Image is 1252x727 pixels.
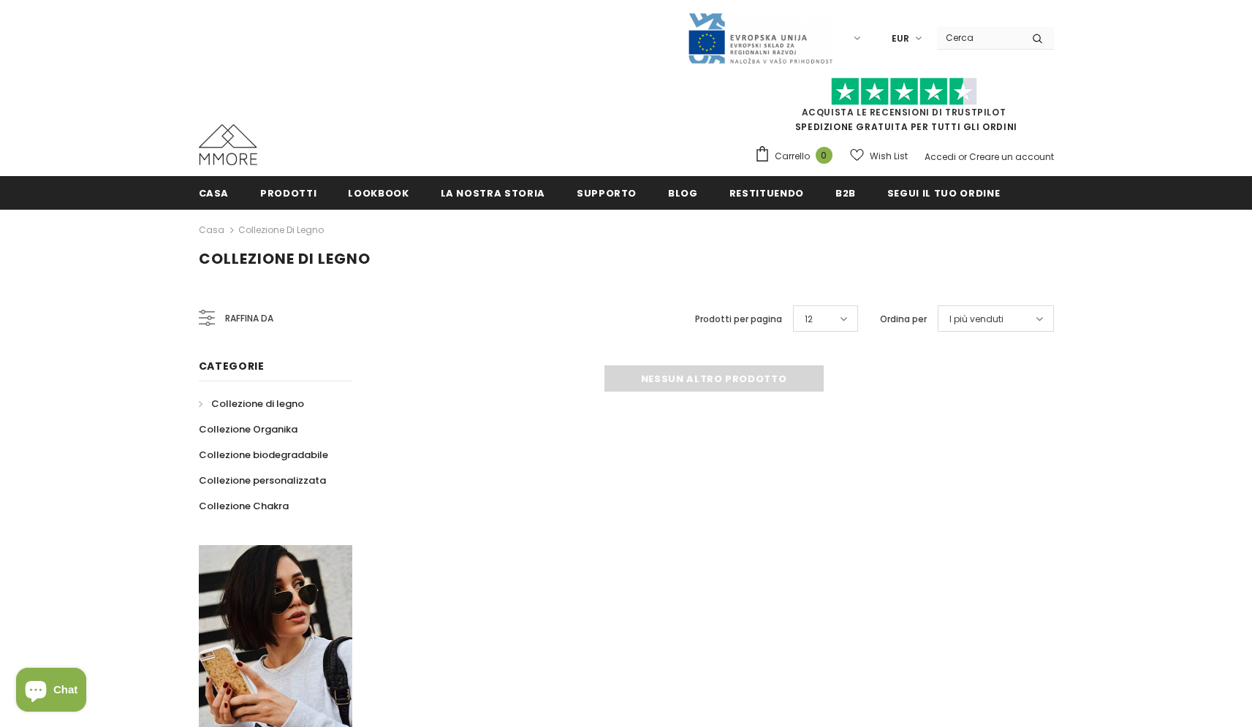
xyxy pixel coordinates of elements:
label: Ordina per [880,312,927,327]
span: B2B [835,186,856,200]
a: Blog [668,176,698,209]
a: Segui il tuo ordine [887,176,1000,209]
inbox-online-store-chat: Shopify online store chat [12,668,91,715]
a: Acquista le recensioni di TrustPilot [802,106,1006,118]
a: Casa [199,176,229,209]
a: Collezione di legno [199,391,304,416]
a: Collezione Organika [199,416,297,442]
span: Collezione di legno [199,248,371,269]
span: La nostra storia [441,186,545,200]
span: SPEDIZIONE GRATUITA PER TUTTI GLI ORDINI [754,84,1054,133]
a: Collezione Chakra [199,493,289,519]
a: La nostra storia [441,176,545,209]
span: Categorie [199,359,265,373]
a: Prodotti [260,176,316,209]
span: or [958,151,967,163]
a: supporto [577,176,637,209]
a: Collezione di legno [238,224,324,236]
span: Blog [668,186,698,200]
span: Segui il tuo ordine [887,186,1000,200]
span: EUR [892,31,909,46]
span: Casa [199,186,229,200]
span: Prodotti [260,186,316,200]
span: supporto [577,186,637,200]
a: Carrello 0 [754,145,840,167]
span: Collezione Chakra [199,499,289,513]
span: 0 [816,147,832,164]
a: Restituendo [729,176,804,209]
input: Search Site [937,27,1021,48]
span: Raffina da [225,311,273,327]
a: Accedi [925,151,956,163]
img: Fidati di Pilot Stars [831,77,977,106]
a: Javni Razpis [687,31,833,44]
span: Restituendo [729,186,804,200]
span: Carrello [775,149,810,164]
a: Casa [199,221,224,239]
a: Collezione biodegradabile [199,442,328,468]
span: Collezione di legno [211,397,304,411]
img: Casi MMORE [199,124,257,165]
a: Wish List [850,143,908,169]
span: Wish List [870,149,908,164]
label: Prodotti per pagina [695,312,782,327]
a: Lookbook [348,176,409,209]
span: Collezione biodegradabile [199,448,328,462]
span: Collezione Organika [199,422,297,436]
span: I più venduti [949,312,1004,327]
span: Lookbook [348,186,409,200]
span: 12 [805,312,813,327]
img: Javni Razpis [687,12,833,65]
a: B2B [835,176,856,209]
a: Collezione personalizzata [199,468,326,493]
span: Collezione personalizzata [199,473,326,487]
a: Creare un account [969,151,1054,163]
